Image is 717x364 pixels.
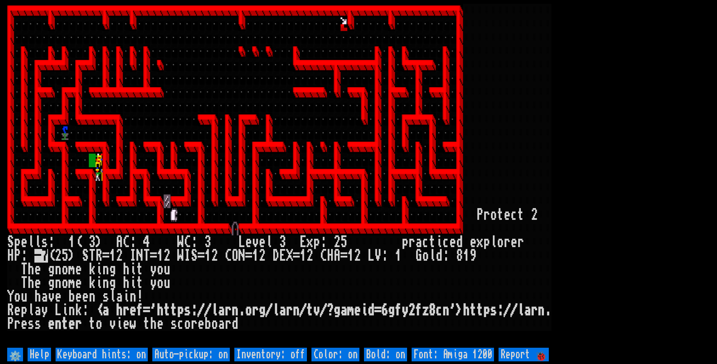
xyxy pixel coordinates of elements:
[21,290,28,303] div: u
[68,317,75,331] div: e
[7,235,14,249] div: S
[109,249,116,263] div: 1
[449,235,456,249] div: e
[21,263,28,276] div: T
[218,317,225,331] div: a
[102,249,109,263] div: =
[28,348,51,361] input: Help
[395,249,402,263] div: 1
[89,263,96,276] div: k
[48,317,55,331] div: e
[116,303,123,317] div: h
[102,276,109,290] div: n
[21,317,28,331] div: e
[497,303,504,317] div: :
[184,235,191,249] div: C
[436,303,443,317] div: c
[483,208,490,222] div: r
[211,317,218,331] div: o
[443,303,449,317] div: n
[443,249,449,263] div: :
[238,249,245,263] div: N
[89,290,96,303] div: n
[191,235,198,249] div: :
[234,348,307,361] input: Inventory: off
[381,303,388,317] div: 6
[56,348,148,361] input: Keyboard hints: on
[130,276,136,290] div: i
[21,276,28,290] div: T
[152,348,230,361] input: Auto-pickup: on
[300,303,307,317] div: /
[204,235,211,249] div: 3
[68,263,75,276] div: m
[62,263,68,276] div: o
[511,208,517,222] div: c
[55,249,62,263] div: 2
[524,303,531,317] div: a
[225,317,232,331] div: r
[320,249,327,263] div: C
[109,317,116,331] div: v
[402,235,409,249] div: p
[68,235,75,249] div: 1
[130,303,136,317] div: e
[245,303,252,317] div: o
[75,317,82,331] div: r
[204,249,211,263] div: 1
[511,235,517,249] div: e
[170,303,177,317] div: t
[429,249,436,263] div: l
[225,249,232,263] div: C
[311,348,359,361] input: Color: on
[48,263,55,276] div: g
[293,303,300,317] div: n
[456,235,463,249] div: d
[415,235,422,249] div: a
[184,317,191,331] div: o
[136,290,143,303] div: !
[259,303,266,317] div: g
[381,249,388,263] div: :
[34,263,41,276] div: e
[412,348,494,361] input: Font: Amiga 1200
[266,303,273,317] div: /
[48,235,55,249] div: :
[96,235,102,249] div: )
[429,235,436,249] div: t
[116,249,123,263] div: 2
[273,249,279,263] div: D
[395,303,402,317] div: f
[130,317,136,331] div: w
[361,303,368,317] div: i
[34,276,41,290] div: e
[334,303,341,317] div: g
[21,235,28,249] div: e
[28,276,34,290] div: h
[191,317,198,331] div: r
[320,235,327,249] div: :
[538,303,545,317] div: n
[82,249,89,263] div: S
[41,249,48,263] mark: 7
[130,235,136,249] div: :
[218,303,225,317] div: a
[490,303,497,317] div: s
[62,249,68,263] div: 5
[300,235,307,249] div: E
[238,303,245,317] div: .
[504,208,511,222] div: e
[157,317,164,331] div: e
[347,303,354,317] div: m
[150,303,157,317] div: '
[483,235,490,249] div: p
[116,317,123,331] div: i
[34,317,41,331] div: s
[123,276,130,290] div: h
[307,249,313,263] div: 2
[28,317,34,331] div: s
[7,317,14,331] div: P
[477,208,483,222] div: P
[41,235,48,249] div: s
[116,235,123,249] div: A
